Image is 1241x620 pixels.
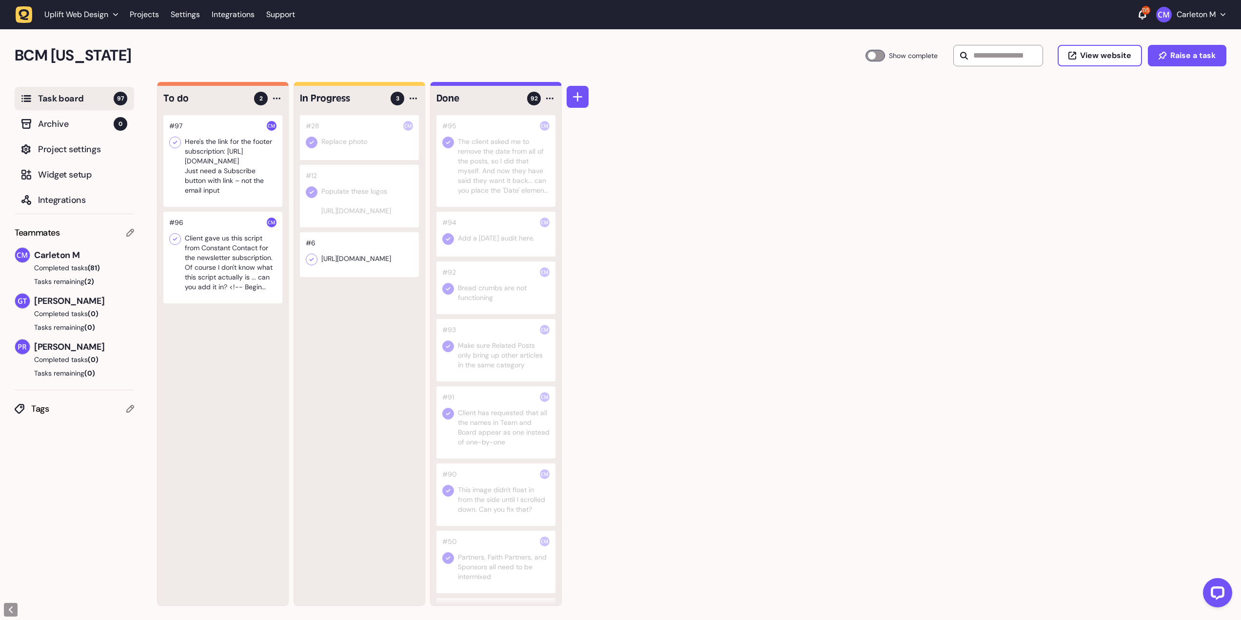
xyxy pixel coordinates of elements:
[212,6,255,23] a: Integrations
[396,94,399,103] span: 3
[15,355,126,364] button: Completed tasks(0)
[34,340,134,354] span: [PERSON_NAME]
[31,402,126,416] span: Tags
[1156,7,1172,22] img: Carleton M
[38,168,127,181] span: Widget setup
[540,121,550,131] img: Carleton M
[114,117,127,131] span: 0
[88,309,98,318] span: (0)
[34,294,134,308] span: [PERSON_NAME]
[15,248,30,262] img: Carleton M
[15,44,866,67] h2: BCM Georgia
[15,277,134,286] button: Tasks remaining(2)
[540,325,550,335] img: Carleton M
[15,138,134,161] button: Project settings
[267,121,276,131] img: Carleton M
[531,94,538,103] span: 92
[267,218,276,227] img: Carleton M
[15,309,126,319] button: Completed tasks(0)
[1148,45,1226,66] button: Raise a task
[1177,10,1216,20] p: Carleton M
[1195,574,1236,615] iframe: LiveChat chat widget
[38,193,127,207] span: Integrations
[540,469,550,479] img: Carleton M
[15,188,134,212] button: Integrations
[300,92,384,105] h4: In Progress
[38,92,114,105] span: Task board
[1170,52,1216,60] span: Raise a task
[84,369,95,378] span: (0)
[15,87,134,110] button: Task board97
[16,6,124,23] button: Uplift Web Design
[1058,45,1142,66] button: View website
[88,263,100,272] span: (81)
[1080,52,1131,60] span: View website
[540,604,550,614] img: Carleton M
[38,117,114,131] span: Archive
[15,112,134,136] button: Archive0
[171,6,200,23] a: Settings
[540,537,550,546] img: Carleton M
[259,94,263,103] span: 2
[15,263,126,273] button: Completed tasks(81)
[114,92,127,105] span: 97
[540,267,550,277] img: Carleton M
[889,50,938,61] span: Show complete
[34,248,134,262] span: Carleton M
[15,368,134,378] button: Tasks remaining(0)
[130,6,159,23] a: Projects
[44,10,108,20] span: Uplift Web Design
[84,323,95,332] span: (0)
[15,226,60,240] span: Teammates
[403,121,413,131] img: Carleton M
[15,322,134,332] button: Tasks remaining(0)
[1142,6,1150,15] div: 115
[84,277,94,286] span: (2)
[163,92,247,105] h4: To do
[1156,7,1225,22] button: Carleton M
[15,340,30,354] img: Pranav
[436,92,520,105] h4: Done
[266,10,295,20] a: Support
[540,218,550,227] img: Carleton M
[15,163,134,186] button: Widget setup
[38,142,127,156] span: Project settings
[88,355,98,364] span: (0)
[540,392,550,402] img: Carleton M
[15,294,30,308] img: Graham Thompson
